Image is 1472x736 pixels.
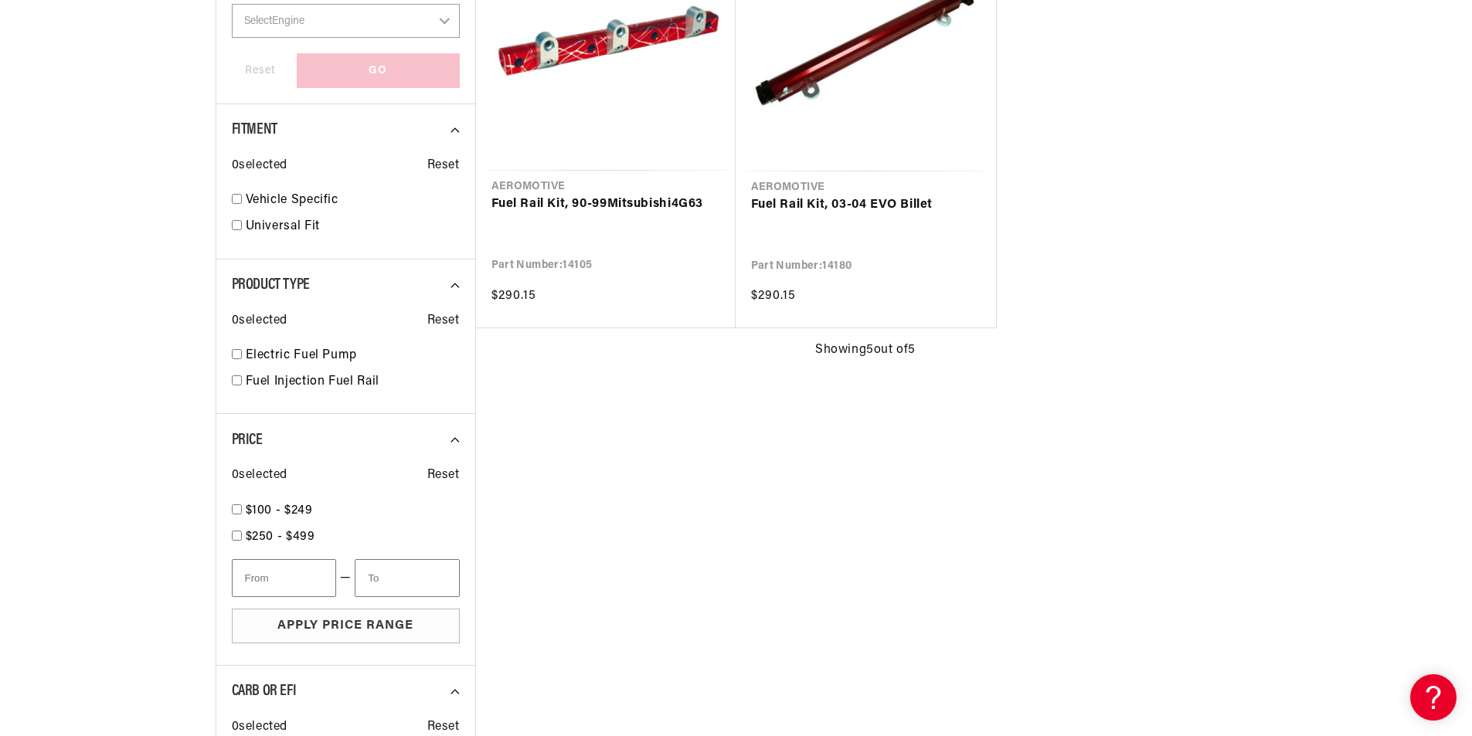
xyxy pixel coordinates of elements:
a: Electric Fuel Pump [246,346,460,366]
input: From [232,559,336,597]
span: — [340,568,352,588]
span: Reset [427,156,460,176]
input: To [355,559,459,597]
a: Fuel Injection Fuel Rail [246,372,460,392]
span: CARB or EFI [232,683,297,699]
span: Reset [427,311,460,331]
span: Reset [427,466,460,486]
select: Engine [232,4,460,38]
a: Vehicle Specific [246,191,460,211]
span: 0 selected [232,156,287,176]
span: Fitment [232,122,277,137]
a: Universal Fit [246,217,460,237]
span: $100 - $249 [246,504,313,517]
a: Fuel Rail Kit, 03-04 EVO Billet [751,195,981,215]
a: Fuel Rail Kit, 90-99Mitsubishi4G63 [491,195,720,215]
span: $250 - $499 [246,531,315,543]
span: Price [232,432,263,448]
button: Apply Price Range [232,609,460,643]
span: 0 selected [232,466,287,486]
span: Showing 5 out of 5 [815,341,916,361]
span: 0 selected [232,311,287,331]
span: Product Type [232,277,310,293]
